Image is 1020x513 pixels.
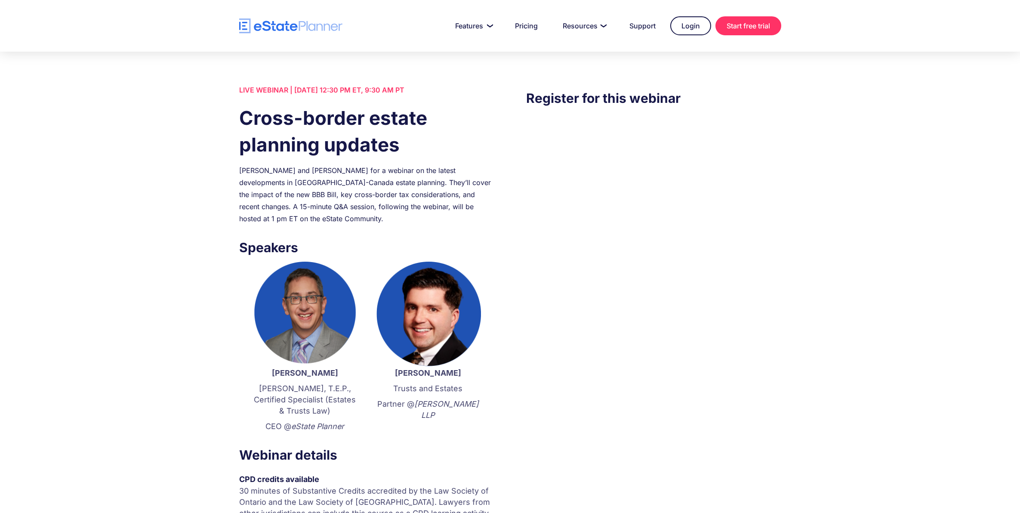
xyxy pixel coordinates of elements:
[239,19,342,34] a: home
[239,84,494,96] div: LIVE WEBINAR | [DATE] 12:30 PM ET, 9:30 AM PT
[291,422,344,431] em: eState Planner
[375,425,481,436] p: ‍
[715,16,781,35] a: Start free trial
[552,17,615,34] a: Resources
[239,475,319,484] strong: CPD credits available
[252,421,358,432] p: CEO @
[414,399,479,420] em: [PERSON_NAME] LLP
[619,17,666,34] a: Support
[445,17,500,34] a: Features
[239,445,494,465] h3: Webinar details
[375,399,481,421] p: Partner @
[239,238,494,257] h3: Speakers
[670,16,711,35] a: Login
[239,164,494,225] div: [PERSON_NAME] and [PERSON_NAME] for a webinar on the latest developments in [GEOGRAPHIC_DATA]-Can...
[239,105,494,158] h1: Cross-border estate planning updates
[526,88,781,108] h3: Register for this webinar
[272,368,338,377] strong: [PERSON_NAME]
[252,383,358,417] p: [PERSON_NAME], T.E.P., Certified Specialist (Estates & Trusts Law)
[395,368,461,377] strong: [PERSON_NAME]
[505,17,548,34] a: Pricing
[375,383,481,394] p: Trusts and Estates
